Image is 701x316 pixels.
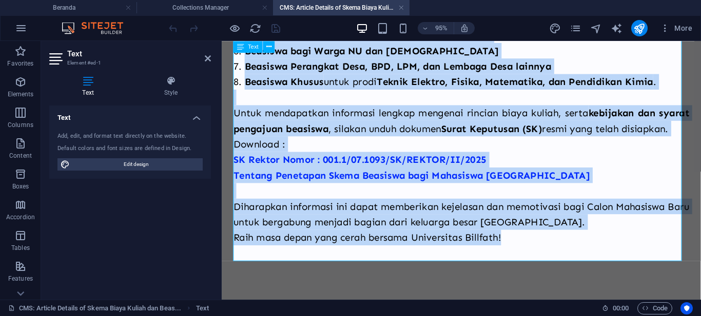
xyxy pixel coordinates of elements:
p: Raih masa depan yang cerah bersama Universitas Billfath! [12,199,492,215]
p: Favorites [7,59,33,68]
span: Text [248,44,259,50]
p: Tables [11,244,30,252]
strong: Beasiswa Khusus [24,37,107,49]
p: Diharapkan informasi ini dapat memberikan kejelasan dan memotivasi bagi Calon Mahasiswa Baru untu... [12,166,492,199]
a: Click to cancel selection. Double-click to open Pages [8,302,181,314]
h4: Text [49,76,131,97]
p: Accordion [6,213,35,221]
h3: Element #ed-1 [67,58,190,68]
button: publish [631,20,648,36]
i: Pages (Ctrl+Alt+S) [570,23,581,34]
button: Usercentrics [680,302,693,314]
button: navigator [590,22,602,34]
span: Edit design [73,158,200,171]
button: design [549,22,561,34]
strong: Teknik Elektro, Fisika, Matematika, dan Pendidikan Kimia [163,37,454,49]
span: Code [642,302,668,314]
button: pages [570,22,582,34]
h4: CMS: Article Details of Skema Biaya Kuliah dan Beas... [273,2,410,13]
li: untuk prodi . [12,35,492,51]
button: More [656,20,696,36]
p: Boxes [12,182,29,191]
i: Navigator [590,23,602,34]
button: reload [249,22,261,34]
button: Click here to leave preview mode and continue editing [228,22,241,34]
button: 95% [418,22,454,34]
strong: Beasiswa bagi Warga NU dan [DEMOGRAPHIC_DATA] [24,4,291,16]
h6: 95% [433,22,450,34]
p: Features [8,275,33,283]
p: Columns [8,121,33,129]
p: Elements [8,90,34,98]
i: On resize automatically adjust zoom level to fit chosen device. [460,24,469,33]
div: Add, edit, and format text directly on the website. [57,132,203,141]
h6: Session time [602,302,629,314]
strong: Surat Keputusan (SK) [231,86,337,98]
h4: Text [49,106,211,124]
i: AI Writer [611,23,622,34]
a: SK Rektor Nomor : 001.1/07.1093/SK/REKTOR/II/2025 [12,119,279,131]
p: Content [9,152,32,160]
span: Download : [12,102,67,115]
i: Design (Ctrl+Alt+Y) [549,23,561,34]
span: 00 00 [613,302,629,314]
button: Edit design [57,158,203,171]
i: Publish [633,23,645,34]
p: Untuk mendapatkan informasi lengkap mengenai rincian biaya kuliah, serta , silakan unduh dokumen ... [12,68,492,100]
h2: Text [67,49,211,58]
span: More [660,23,692,33]
strong: Beasiswa Perangkat Desa, BPD, LPM, dan Lembaga Desa lainnya [24,20,347,33]
h4: Collections Manager [137,2,273,13]
span: : [620,304,621,312]
button: text_generator [611,22,623,34]
a: Tentang Penetapan Skema Beasiswa bagi Mahasiswa [GEOGRAPHIC_DATA] [12,135,387,148]
h4: Style [131,76,211,97]
div: Default colors and font sizes are defined in Design. [57,144,203,153]
button: Code [637,302,672,314]
img: Editor Logo [59,22,136,34]
span: Click to select. Double-click to edit [196,302,209,314]
nav: breadcrumb [196,302,209,314]
i: Reload page [249,23,261,34]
